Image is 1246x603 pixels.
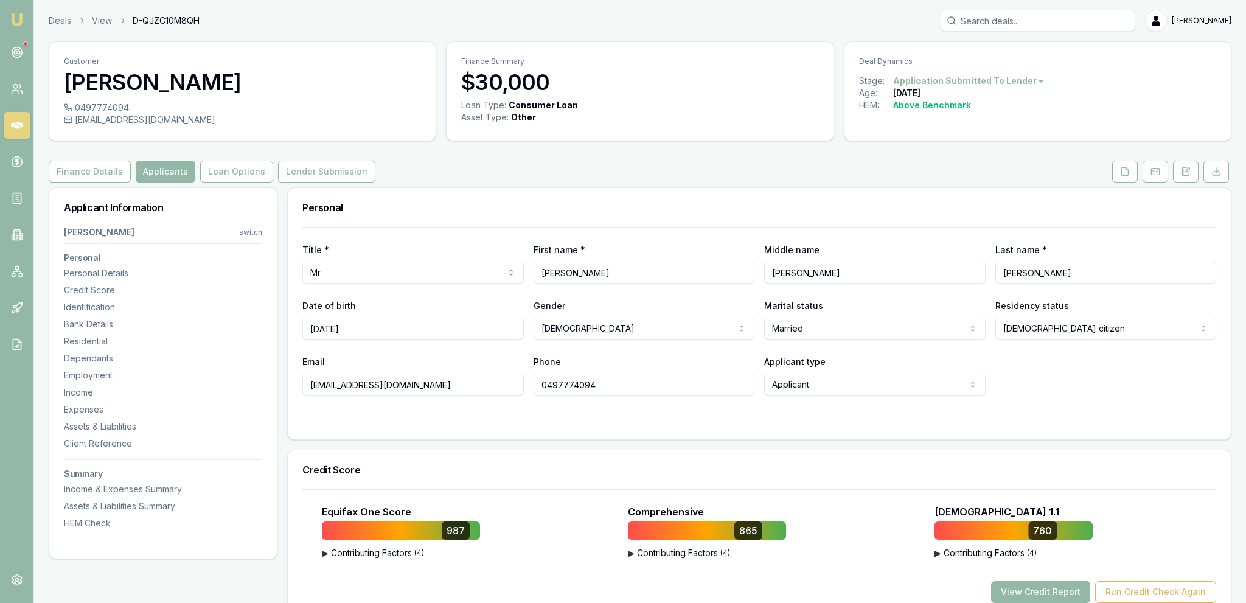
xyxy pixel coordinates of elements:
div: Other [511,111,536,124]
button: View Credit Report [991,581,1090,603]
div: switch [239,228,262,237]
h3: [PERSON_NAME] [64,70,421,94]
label: Date of birth [302,301,356,311]
p: Equifax One Score [322,504,411,519]
button: Application Submitted To Lender [893,75,1045,87]
div: Age: [859,87,893,99]
div: Asset Type : [461,111,509,124]
p: Deal Dynamics [859,57,1216,66]
p: Finance Summary [461,57,818,66]
div: 865 [734,521,762,540]
img: emu-icon-u.png [10,12,24,27]
h3: $30,000 [461,70,818,94]
button: Run Credit Check Again [1095,581,1216,603]
button: Applicants [136,161,195,183]
div: Expenses [64,403,262,416]
a: Applicants [133,161,198,183]
h3: Personal [64,254,262,262]
div: Employment [64,369,262,382]
h3: Credit Score [302,465,1216,475]
label: First name * [534,245,585,255]
div: Assets & Liabilities [64,420,262,433]
a: Lender Submission [276,161,378,183]
nav: breadcrumb [49,15,200,27]
div: Credit Score [64,284,262,296]
h3: Personal [302,203,1216,212]
label: Last name * [995,245,1047,255]
span: D-QJZC10M8QH [133,15,200,27]
div: Income [64,386,262,399]
div: Dependants [64,352,262,364]
div: [DATE] [893,87,921,99]
div: 760 [1028,521,1057,540]
label: Residency status [995,301,1069,311]
label: Phone [534,357,561,367]
div: HEM: [859,99,893,111]
div: 987 [442,521,470,540]
div: Stage: [859,75,893,87]
label: Applicant type [764,357,826,367]
div: Residential [64,335,262,347]
button: Lender Submission [278,161,375,183]
div: [EMAIL_ADDRESS][DOMAIN_NAME] [64,114,421,126]
label: Middle name [764,245,820,255]
p: Customer [64,57,421,66]
span: ( 4 ) [720,548,730,558]
span: ▶ [628,547,635,559]
div: Identification [64,301,262,313]
div: Above Benchmark [893,99,971,111]
div: Bank Details [64,318,262,330]
h3: Summary [64,470,262,478]
span: ( 4 ) [1027,548,1037,558]
span: [PERSON_NAME] [1172,16,1231,26]
button: ▶Contributing Factors(4) [322,547,480,559]
input: DD/MM/YYYY [302,318,524,340]
p: [DEMOGRAPHIC_DATA] 1.1 [934,504,1059,519]
div: Client Reference [64,437,262,450]
button: ▶Contributing Factors(4) [628,547,786,559]
div: Income & Expenses Summary [64,483,262,495]
div: Consumer Loan [509,99,578,111]
span: ▶ [322,547,329,559]
div: [PERSON_NAME] [64,226,134,239]
button: Loan Options [200,161,273,183]
h3: Applicant Information [64,203,262,212]
label: Gender [534,301,565,311]
span: ( 4 ) [414,548,424,558]
a: View [92,15,112,27]
div: 0497774094 [64,102,421,114]
button: ▶Contributing Factors(4) [934,547,1093,559]
p: Comprehensive [628,504,704,519]
span: ▶ [934,547,941,559]
a: Finance Details [49,161,133,183]
a: Deals [49,15,71,27]
button: Finance Details [49,161,131,183]
div: HEM Check [64,517,262,529]
label: Email [302,357,325,367]
input: Search deals [941,10,1135,32]
div: Personal Details [64,267,262,279]
div: Loan Type: [461,99,506,111]
div: Assets & Liabilities Summary [64,500,262,512]
label: Title * [302,245,329,255]
input: 0431 234 567 [534,374,755,396]
label: Marital status [764,301,823,311]
a: Loan Options [198,161,276,183]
